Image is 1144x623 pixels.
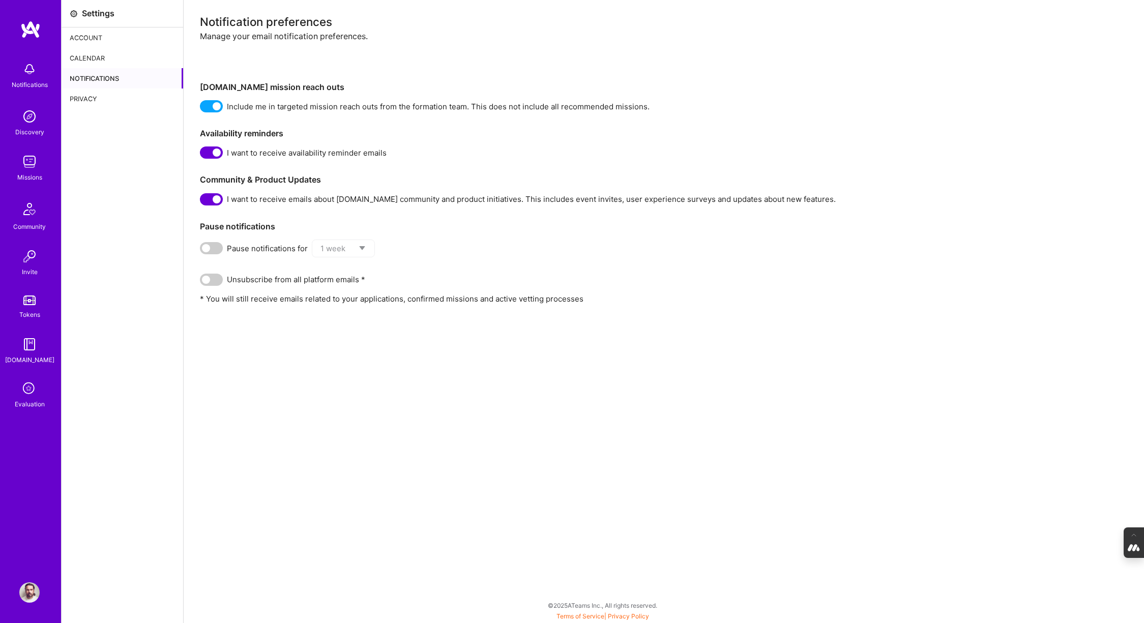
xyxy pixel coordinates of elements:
[20,20,41,39] img: logo
[556,612,649,620] span: |
[15,399,45,409] div: Evaluation
[227,147,387,158] span: I want to receive availability reminder emails
[556,612,604,620] a: Terms of Service
[200,293,1128,304] p: * You will still receive emails related to your applications, confirmed missions and active vetti...
[82,8,114,19] div: Settings
[61,592,1144,618] div: © 2025 ATeams Inc., All rights reserved.
[19,106,40,127] img: discovery
[19,152,40,172] img: teamwork
[200,16,1128,27] div: Notification preferences
[70,10,78,18] i: icon Settings
[62,88,183,109] div: Privacy
[19,334,40,354] img: guide book
[608,612,649,620] a: Privacy Policy
[62,27,183,48] div: Account
[23,295,36,305] img: tokens
[200,82,1128,92] h3: [DOMAIN_NAME] mission reach outs
[13,221,46,232] div: Community
[200,129,1128,138] h3: Availability reminders
[200,31,1128,74] div: Manage your email notification preferences.
[17,172,42,183] div: Missions
[17,582,42,603] a: User Avatar
[62,68,183,88] div: Notifications
[200,175,1128,185] h3: Community & Product Updates
[227,274,365,285] span: Unsubscribe from all platform emails *
[62,48,183,68] div: Calendar
[19,582,40,603] img: User Avatar
[227,243,308,254] span: Pause notifications for
[22,266,38,277] div: Invite
[19,59,40,79] img: bell
[200,222,1128,231] h3: Pause notifications
[20,379,39,399] i: icon SelectionTeam
[12,79,48,90] div: Notifications
[19,309,40,320] div: Tokens
[15,127,44,137] div: Discovery
[17,197,42,221] img: Community
[5,354,54,365] div: [DOMAIN_NAME]
[227,194,836,204] span: I want to receive emails about [DOMAIN_NAME] community and product initiatives. This includes eve...
[227,101,650,112] span: Include me in targeted mission reach outs from the formation team. This does not include all reco...
[19,246,40,266] img: Invite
